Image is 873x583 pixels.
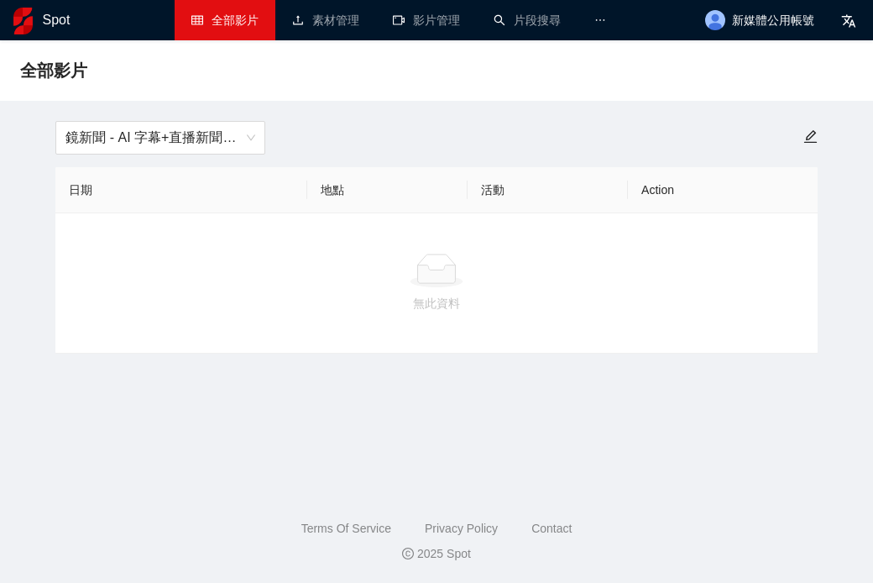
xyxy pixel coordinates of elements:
[13,544,860,563] div: 2025 Spot
[531,522,572,535] a: Contact
[468,167,628,213] th: 活動
[65,122,255,154] span: 鏡新聞 - AI 字幕+直播新聞（2025-2027）
[212,13,259,27] span: 全部影片
[705,10,725,30] img: avatar
[20,57,87,84] span: 全部影片
[803,129,818,144] span: edit
[69,294,803,313] div: 無此資料
[393,13,460,27] a: video-camera影片管理
[301,522,391,535] a: Terms Of Service
[55,167,307,213] th: 日期
[494,13,561,27] a: search片段搜尋
[13,8,33,34] img: logo
[425,522,498,535] a: Privacy Policy
[402,548,414,559] span: copyright
[307,167,468,213] th: 地點
[292,13,359,27] a: upload素材管理
[594,14,606,26] span: ellipsis
[191,14,203,26] span: table
[628,167,818,213] th: Action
